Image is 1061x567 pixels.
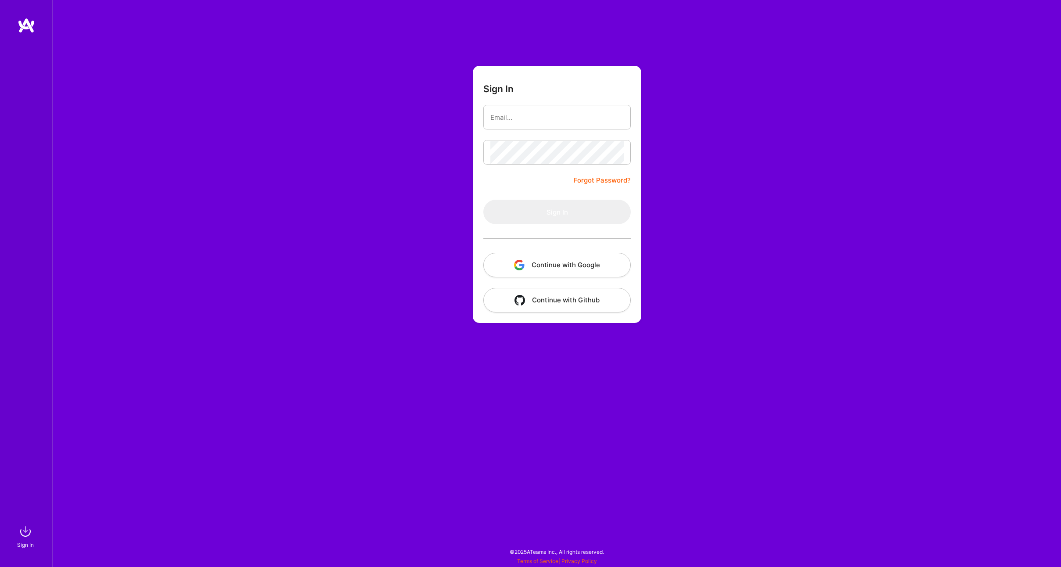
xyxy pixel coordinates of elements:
[17,523,34,540] img: sign in
[574,175,631,186] a: Forgot Password?
[517,558,558,564] a: Terms of Service
[483,83,514,94] h3: Sign In
[490,106,624,129] input: Email...
[483,253,631,277] button: Continue with Google
[483,288,631,312] button: Continue with Github
[53,541,1061,563] div: © 2025 ATeams Inc., All rights reserved.
[17,540,34,549] div: Sign In
[514,295,525,305] img: icon
[18,18,35,33] img: logo
[517,558,597,564] span: |
[483,200,631,224] button: Sign In
[514,260,525,270] img: icon
[561,558,597,564] a: Privacy Policy
[18,523,34,549] a: sign inSign In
